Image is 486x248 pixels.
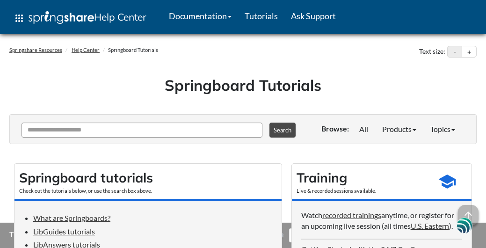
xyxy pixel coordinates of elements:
a: What are Springboards? [33,213,110,222]
a: Documentation [162,4,238,28]
a: arrow_upward [458,205,479,214]
span: arrow_upward [458,205,479,226]
a: Tutorials [238,4,284,28]
button: Decrease text size [448,46,462,58]
a: Products [375,121,423,138]
div: Text size: [417,46,447,58]
div: Check out the tutorials below, or use the search box above. [19,187,277,195]
button: Increase text size [462,46,476,58]
button: Search [269,123,296,138]
a: U.S. Eastern [411,221,449,230]
p: Browse: [321,124,349,134]
img: Springshare [29,11,94,24]
a: recorded trainings [322,211,381,219]
a: Springshare Resources [9,47,62,53]
span: Help Center [94,11,146,23]
h2: Training [297,168,428,187]
a: Topics [423,121,462,138]
span: school [438,172,457,191]
a: apps Help Center [7,4,153,32]
a: Ask Support [284,4,342,28]
a: Help Center [72,47,100,53]
a: LibGuides tutorials [33,227,95,236]
p: Watch anytime, or register for an upcoming live session (all times ). [301,210,462,231]
h2: Springboard tutorials [19,168,277,187]
h1: Springboard Tutorials [16,75,470,96]
img: svg+xml;base64,PHN2ZyB3aWR0aD0iNDgiIGhlaWdodD0iNDgiIHZpZXdCb3g9IjAgMCA0OCA0OCIgZmlsbD0ibm9uZSIgeG... [457,217,472,234]
div: Live & recorded sessions available. [297,187,428,195]
span: apps [14,13,25,24]
a: All [352,121,375,138]
li: Springboard Tutorials [101,46,158,54]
